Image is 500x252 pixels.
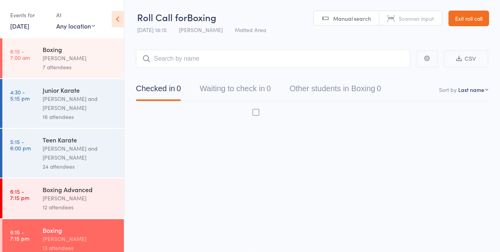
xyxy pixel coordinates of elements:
[43,45,117,54] div: Boxing
[10,229,29,241] time: 6:15 - 7:15 pm
[43,54,117,63] div: [PERSON_NAME]
[10,89,30,101] time: 4:30 - 5:15 pm
[56,9,95,22] div: At
[137,11,187,23] span: Roll Call for
[333,14,371,22] span: Manual search
[399,14,434,22] span: Scanner input
[187,11,216,23] span: Boxing
[200,80,271,101] button: Waiting to check in0
[136,50,410,68] input: Search by name
[377,84,381,93] div: 0
[10,188,29,201] time: 6:15 - 7:15 pm
[177,84,181,93] div: 0
[10,139,31,151] time: 5:15 - 6:00 pm
[2,79,124,128] a: 4:30 -5:15 pmJunior Karate[PERSON_NAME] and [PERSON_NAME]16 attendees
[10,9,48,22] div: Events for
[43,234,117,243] div: [PERSON_NAME]
[458,86,484,94] div: Last name
[43,162,117,171] div: 24 attendees
[448,11,489,26] a: Exit roll call
[56,22,95,30] div: Any location
[43,94,117,112] div: [PERSON_NAME] and [PERSON_NAME]
[43,144,117,162] div: [PERSON_NAME] and [PERSON_NAME]
[43,112,117,121] div: 16 attendees
[235,26,266,34] span: Matted Area
[136,80,181,101] button: Checked in0
[289,80,381,101] button: Other students in Boxing0
[43,203,117,212] div: 12 attendees
[439,86,457,94] label: Sort by
[266,84,271,93] div: 0
[43,194,117,203] div: [PERSON_NAME]
[43,135,117,144] div: Teen Karate
[10,22,29,30] a: [DATE]
[43,63,117,72] div: 7 attendees
[10,48,30,61] time: 6:15 - 7:00 am
[43,185,117,194] div: Boxing Advanced
[43,226,117,234] div: Boxing
[2,129,124,178] a: 5:15 -6:00 pmTeen Karate[PERSON_NAME] and [PERSON_NAME]24 attendees
[2,178,124,218] a: 6:15 -7:15 pmBoxing Advanced[PERSON_NAME]12 attendees
[444,50,488,67] button: CSV
[2,38,124,78] a: 6:15 -7:00 amBoxing[PERSON_NAME]7 attendees
[43,86,117,94] div: Junior Karate
[179,26,223,34] span: [PERSON_NAME]
[137,26,167,34] span: [DATE] 18:15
